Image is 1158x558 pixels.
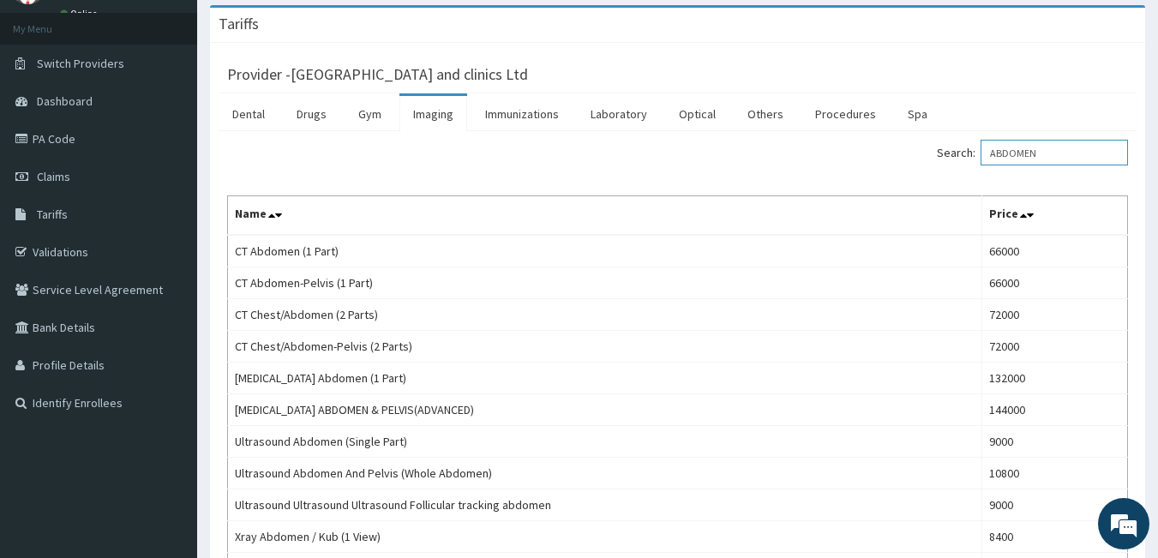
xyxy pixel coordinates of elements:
[982,235,1128,267] td: 66000
[9,374,327,434] textarea: Type your message and hit 'Enter'
[982,521,1128,553] td: 8400
[228,235,982,267] td: CT Abdomen (1 Part)
[982,363,1128,394] td: 132000
[228,458,982,489] td: Ultrasound Abdomen And Pelvis (Whole Abdomen)
[227,67,528,82] h3: Provider - [GEOGRAPHIC_DATA] and clinics Ltd
[99,169,237,342] span: We're online!
[228,394,982,426] td: [MEDICAL_DATA] ABDOMEN & PELVIS(ADVANCED)
[228,363,982,394] td: [MEDICAL_DATA] Abdomen (1 Part)
[345,96,395,132] a: Gym
[32,86,69,129] img: d_794563401_company_1708531726252_794563401
[219,96,279,132] a: Dental
[37,207,68,222] span: Tariffs
[937,140,1128,165] label: Search:
[37,93,93,109] span: Dashboard
[228,299,982,331] td: CT Chest/Abdomen (2 Parts)
[60,8,101,20] a: Online
[982,299,1128,331] td: 72000
[399,96,467,132] a: Imaging
[982,267,1128,299] td: 66000
[219,16,259,32] h3: Tariffs
[228,331,982,363] td: CT Chest/Abdomen-Pelvis (2 Parts)
[228,267,982,299] td: CT Abdomen-Pelvis (1 Part)
[283,96,340,132] a: Drugs
[228,196,982,236] th: Name
[228,521,982,553] td: Xray Abdomen / Kub (1 View)
[982,196,1128,236] th: Price
[982,458,1128,489] td: 10800
[981,140,1128,165] input: Search:
[577,96,661,132] a: Laboratory
[37,169,70,184] span: Claims
[89,96,288,118] div: Chat with us now
[471,96,573,132] a: Immunizations
[982,331,1128,363] td: 72000
[665,96,729,132] a: Optical
[982,426,1128,458] td: 9000
[228,426,982,458] td: Ultrasound Abdomen (Single Part)
[734,96,797,132] a: Others
[894,96,941,132] a: Spa
[982,489,1128,521] td: 9000
[801,96,890,132] a: Procedures
[281,9,322,50] div: Minimize live chat window
[37,56,124,71] span: Switch Providers
[982,394,1128,426] td: 144000
[228,489,982,521] td: Ultrasound Ultrasound Ultrasound Follicular tracking abdomen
